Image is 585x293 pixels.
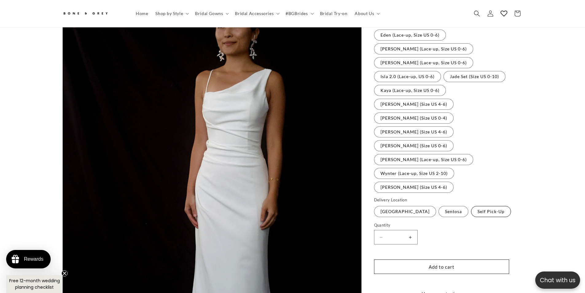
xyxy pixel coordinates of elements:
[282,7,316,20] summary: #BGBrides
[62,9,108,19] img: Bone and Grey Bridal
[6,275,63,293] div: Free 12-month wedding planning checklistClose teaser
[535,276,580,285] p: Chat with us
[374,30,446,41] label: Eden (Lace-up, Size US 0-6)
[61,270,68,276] button: Close teaser
[155,11,183,16] span: Shop by Style
[374,126,454,137] label: [PERSON_NAME] (Size US 4-6)
[374,206,436,217] label: [GEOGRAPHIC_DATA]
[320,11,348,16] span: Bridal Try-on
[316,7,351,20] a: Bridal Try-on
[420,9,461,20] button: Write a review
[132,7,152,20] a: Home
[374,259,509,274] button: Add to cart
[374,222,509,228] label: Quantity
[41,35,68,40] a: Write a review
[374,85,446,96] label: Kaya (Lace-up, Size US 0-6)
[355,11,374,16] span: About Us
[374,154,473,165] label: [PERSON_NAME] (Lace-up, Size US 0-6)
[231,7,282,20] summary: Bridal Accessories
[235,11,274,16] span: Bridal Accessories
[374,43,473,54] label: [PERSON_NAME] (Lace-up, Size US 0-6)
[286,11,308,16] span: #BGBrides
[191,7,231,20] summary: Bridal Gowns
[443,71,505,82] label: Jade Set (Size US 0-10)
[471,206,511,217] label: Self Pick-Up
[374,140,454,151] label: [PERSON_NAME] (Size US 0-6)
[470,7,484,20] summary: Search
[374,99,454,110] label: [PERSON_NAME] (Size US 4-6)
[60,6,126,21] a: Bone and Grey Bridal
[374,182,454,193] label: [PERSON_NAME] (Size US 4-6)
[351,7,382,20] summary: About Us
[152,7,191,20] summary: Shop by Style
[374,197,408,203] legend: Delivery Location
[374,168,454,179] label: Wynter (Lace-up, Size US 2-10)
[374,71,441,82] label: Isla 2.0 (Lace-up, US 0-6)
[136,11,148,16] span: Home
[374,113,454,124] label: [PERSON_NAME] (Size US 0-4)
[439,206,468,217] label: Sentosa
[535,271,580,289] button: Open chatbox
[24,256,43,262] div: Rewards
[374,57,473,68] label: [PERSON_NAME] (Lace-up, Size US 0-6)
[9,278,60,290] span: Free 12-month wedding planning checklist
[195,11,223,16] span: Bridal Gowns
